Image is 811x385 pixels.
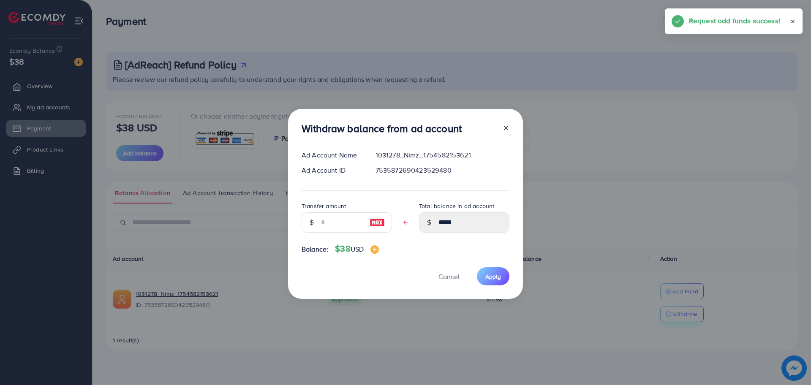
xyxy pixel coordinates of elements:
h3: Withdraw balance from ad account [302,122,462,135]
img: image [370,217,385,228]
img: image [370,245,379,254]
h5: Request add funds success! [689,15,780,26]
button: Apply [477,267,509,285]
div: 7535872690423529480 [369,165,516,175]
label: Transfer amount [302,202,346,210]
button: Cancel [428,267,470,285]
div: Ad Account Name [295,150,369,160]
span: Cancel [438,272,460,281]
label: Total balance in ad account [419,202,494,210]
div: Ad Account ID [295,165,369,175]
span: Apply [485,272,501,281]
h4: $38 [335,244,379,254]
span: USD [351,244,364,254]
div: 1031278_Nimz_1754582153621 [369,150,516,160]
span: Balance: [302,244,328,254]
